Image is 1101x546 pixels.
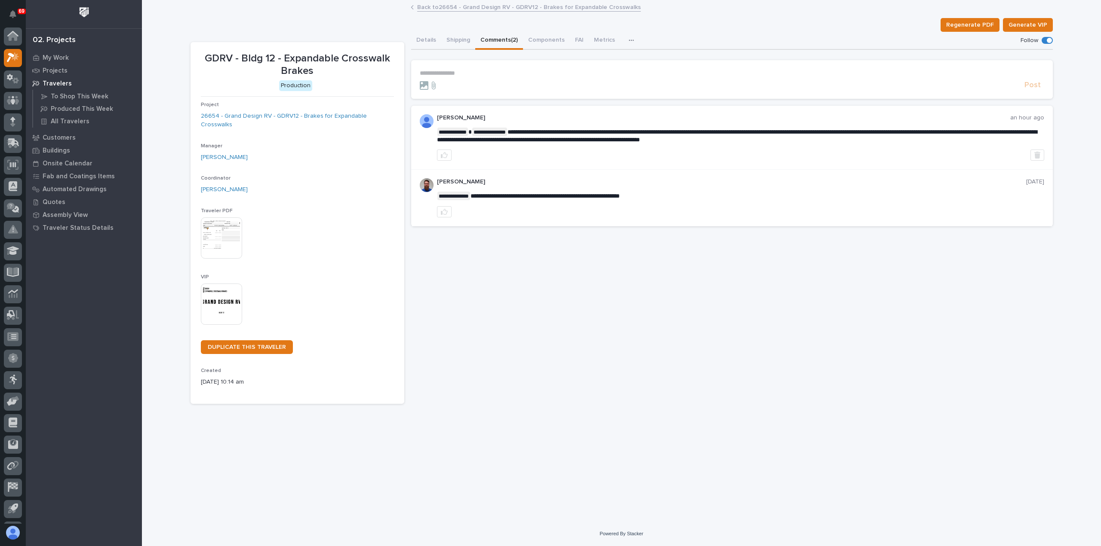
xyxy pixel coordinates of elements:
button: Generate VIP [1003,18,1053,32]
p: [DATE] 10:14 am [201,378,394,387]
button: users-avatar [4,524,22,542]
p: Onsite Calendar [43,160,92,168]
p: All Travelers [51,118,89,125]
p: [PERSON_NAME] [437,178,1026,186]
button: Delete post [1030,149,1044,161]
p: Travelers [43,80,72,88]
span: Post [1024,80,1041,90]
a: Onsite Calendar [26,157,142,170]
p: [DATE] [1026,178,1044,186]
a: Buildings [26,144,142,157]
span: Project [201,102,219,107]
p: Automated Drawings [43,186,107,193]
a: Customers [26,131,142,144]
span: Traveler PDF [201,208,233,214]
div: Notifications69 [11,10,22,24]
div: Production [279,80,312,91]
a: 26654 - Grand Design RV - GDRV12 - Brakes for Expandable Crosswalks [201,112,394,130]
img: AFdZucp4O16xFhxMcTeEuenny-VD_tPRErxPoXZ3MQEHspKARVmUoIIPOgyEMzaJjLGSiOSqDApAeC9KqsZPUsb5AP6OrOqLG... [420,114,434,128]
a: To Shop This Week [33,90,142,102]
button: Notifications [4,5,22,23]
a: Quotes [26,195,142,208]
div: 02. Projects [33,36,76,45]
button: Regenerate PDF [941,18,1000,32]
a: Projects [26,64,142,77]
a: My Work [26,51,142,64]
p: Customers [43,134,76,142]
button: Details [411,32,441,50]
button: like this post [437,149,452,161]
img: 6hTokn1ETDGPf9BPokIQ [420,178,434,192]
a: Assembly View [26,208,142,221]
span: Generate VIP [1009,20,1047,30]
a: [PERSON_NAME] [201,153,248,162]
p: [PERSON_NAME] [437,114,1010,122]
button: Metrics [589,32,620,50]
p: an hour ago [1010,114,1044,122]
a: Fab and Coatings Items [26,170,142,183]
a: Traveler Status Details [26,221,142,234]
p: Traveler Status Details [43,224,114,232]
button: Shipping [441,32,475,50]
a: All Travelers [33,115,142,127]
button: FAI [570,32,589,50]
a: Produced This Week [33,103,142,115]
button: Components [523,32,570,50]
p: Produced This Week [51,105,113,113]
span: VIP [201,275,209,280]
p: Buildings [43,147,70,155]
span: Regenerate PDF [946,20,994,30]
p: 69 [19,8,25,14]
p: My Work [43,54,69,62]
img: Workspace Logo [76,4,92,20]
button: like this post [437,206,452,217]
a: Automated Drawings [26,183,142,195]
a: [PERSON_NAME] [201,185,248,194]
span: DUPLICATE THIS TRAVELER [208,344,286,350]
p: Quotes [43,198,65,206]
button: Post [1021,80,1044,90]
span: Manager [201,143,222,149]
p: GDRV - Bldg 12 - Expandable Crosswalk Brakes [201,52,394,77]
a: Travelers [26,77,142,90]
span: Coordinator [201,176,231,181]
span: Created [201,368,221,373]
p: Projects [43,67,68,75]
a: Powered By Stacker [600,531,643,536]
p: To Shop This Week [51,93,108,101]
p: Fab and Coatings Items [43,173,115,180]
a: DUPLICATE THIS TRAVELER [201,340,293,354]
p: Assembly View [43,211,88,219]
a: Back to26654 - Grand Design RV - GDRV12 - Brakes for Expandable Crosswalks [417,2,641,12]
p: Follow [1021,37,1038,44]
button: Comments (2) [475,32,523,50]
